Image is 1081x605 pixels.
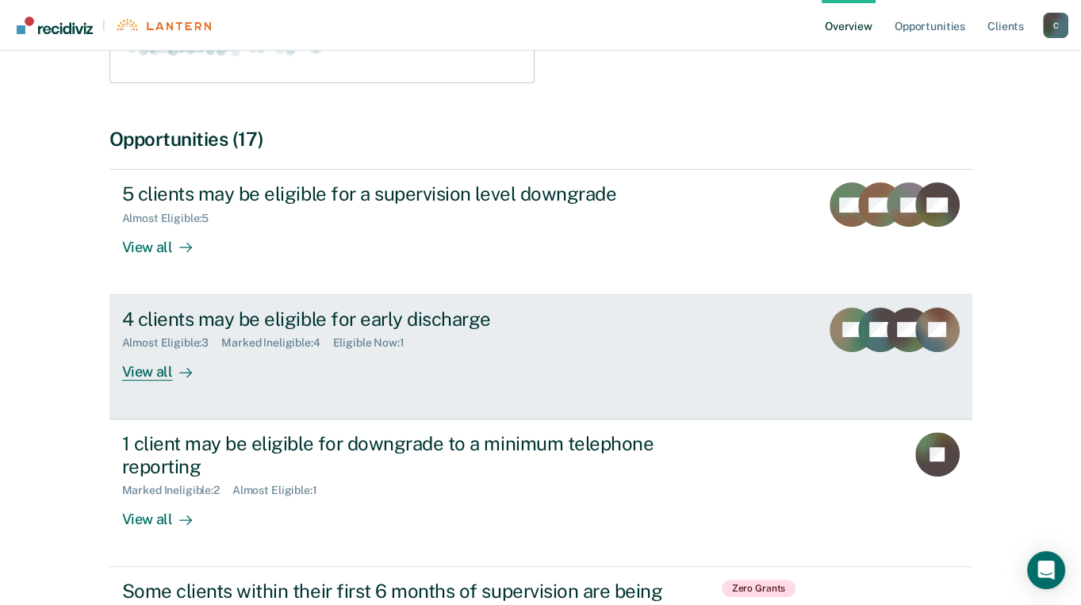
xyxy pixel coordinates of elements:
[17,17,93,34] img: Recidiviz
[122,432,679,478] div: 1 client may be eligible for downgrade to a minimum telephone reporting
[1043,13,1068,38] div: C
[109,295,972,419] a: 4 clients may be eligible for early dischargeAlmost Eligible:3Marked Ineligible:4Eligible Now:1Vi...
[1027,551,1065,589] div: Open Intercom Messenger
[109,419,972,567] a: 1 client may be eligible for downgrade to a minimum telephone reportingMarked Ineligible:2Almost ...
[333,336,417,350] div: Eligible Now : 1
[93,18,115,32] span: |
[115,19,211,31] img: Lantern
[722,580,796,597] span: Zero Grants
[122,308,679,331] div: 4 clients may be eligible for early discharge
[122,350,211,381] div: View all
[122,225,211,256] div: View all
[122,212,222,225] div: Almost Eligible : 5
[1043,13,1068,38] button: Profile dropdown button
[122,182,679,205] div: 5 clients may be eligible for a supervision level downgrade
[109,128,972,151] div: Opportunities (17)
[109,169,972,294] a: 5 clients may be eligible for a supervision level downgradeAlmost Eligible:5View all
[232,484,330,497] div: Almost Eligible : 1
[122,336,222,350] div: Almost Eligible : 3
[122,484,232,497] div: Marked Ineligible : 2
[122,497,211,528] div: View all
[221,336,332,350] div: Marked Ineligible : 4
